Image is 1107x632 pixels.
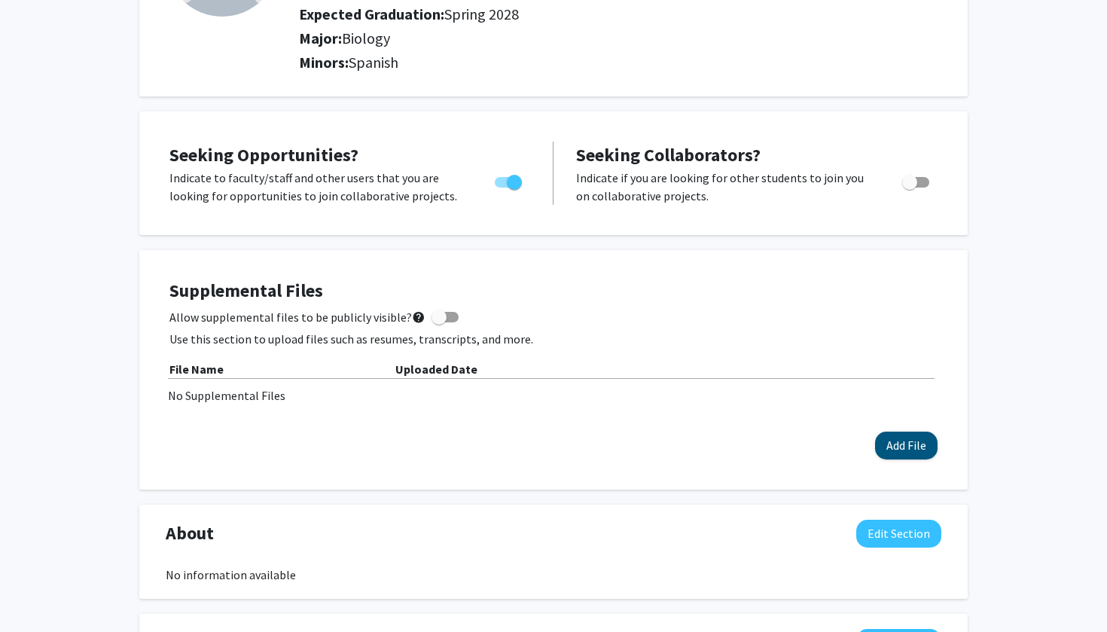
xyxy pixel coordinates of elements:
b: Uploaded Date [395,362,477,377]
span: Seeking Collaborators? [576,143,761,166]
p: Use this section to upload files such as resumes, transcripts, and more. [169,330,938,348]
button: Add File [875,432,938,459]
h4: Supplemental Files [169,280,938,302]
div: No information available [166,566,941,584]
span: Biology [342,29,390,47]
span: Spring 2028 [444,5,519,23]
span: Seeking Opportunities? [169,143,358,166]
span: Allow supplemental files to be publicly visible? [169,308,425,326]
span: Spanish [349,53,398,72]
button: Edit About [856,520,941,548]
h2: Expected Graduation: [299,5,917,23]
div: No Supplemental Files [168,386,939,405]
p: Indicate to faculty/staff and other users that you are looking for opportunities to join collabor... [169,169,466,205]
mat-icon: help [412,308,425,326]
div: Toggle [489,169,530,191]
span: About [166,520,214,547]
h2: Major: [299,29,941,47]
p: Indicate if you are looking for other students to join you on collaborative projects. [576,169,874,205]
iframe: Chat [11,564,64,621]
b: File Name [169,362,224,377]
div: Toggle [896,169,938,191]
h2: Minors: [299,53,941,72]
